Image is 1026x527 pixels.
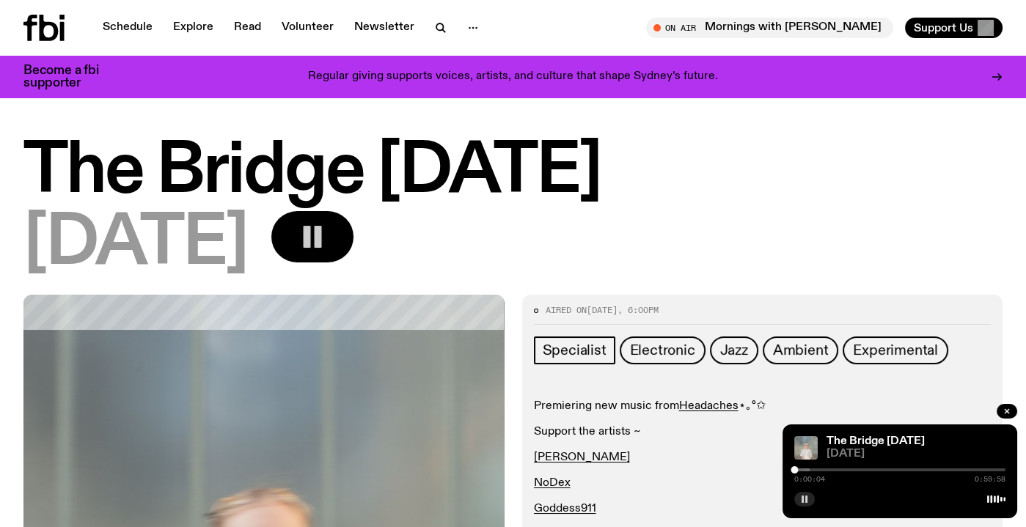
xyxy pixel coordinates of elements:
[534,336,615,364] a: Specialist
[710,336,758,364] a: Jazz
[534,503,596,515] a: Goddess911
[534,425,992,439] p: Support the artists ~
[773,342,829,358] span: Ambient
[853,342,938,358] span: Experimental
[546,304,587,316] span: Aired on
[975,476,1005,483] span: 0:59:58
[225,18,270,38] a: Read
[646,18,893,38] button: On AirMornings with [PERSON_NAME]
[308,70,718,84] p: Regular giving supports voices, artists, and culture that shape Sydney’s future.
[618,304,659,316] span: , 6:00pm
[720,342,748,358] span: Jazz
[794,436,818,460] img: Mara stands in front of a frosted glass wall wearing a cream coloured t-shirt and black glasses. ...
[23,139,1003,205] h1: The Bridge [DATE]
[273,18,342,38] a: Volunteer
[630,342,695,358] span: Electronic
[164,18,222,38] a: Explore
[534,477,571,489] a: NoDex
[534,452,630,463] a: [PERSON_NAME]
[94,18,161,38] a: Schedule
[843,336,948,364] a: Experimental
[23,211,248,277] span: [DATE]
[905,18,1003,38] button: Support Us
[763,336,839,364] a: Ambient
[543,342,607,358] span: Specialist
[794,476,825,483] span: 0:00:04
[23,65,117,89] h3: Become a fbi supporter
[587,304,618,316] span: [DATE]
[679,400,739,412] a: Headaches
[534,399,992,413] p: Premiering new music from ⋆｡°✩
[345,18,423,38] a: Newsletter
[620,336,706,364] a: Electronic
[827,435,925,447] a: The Bridge [DATE]
[827,449,1005,460] span: [DATE]
[914,21,973,34] span: Support Us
